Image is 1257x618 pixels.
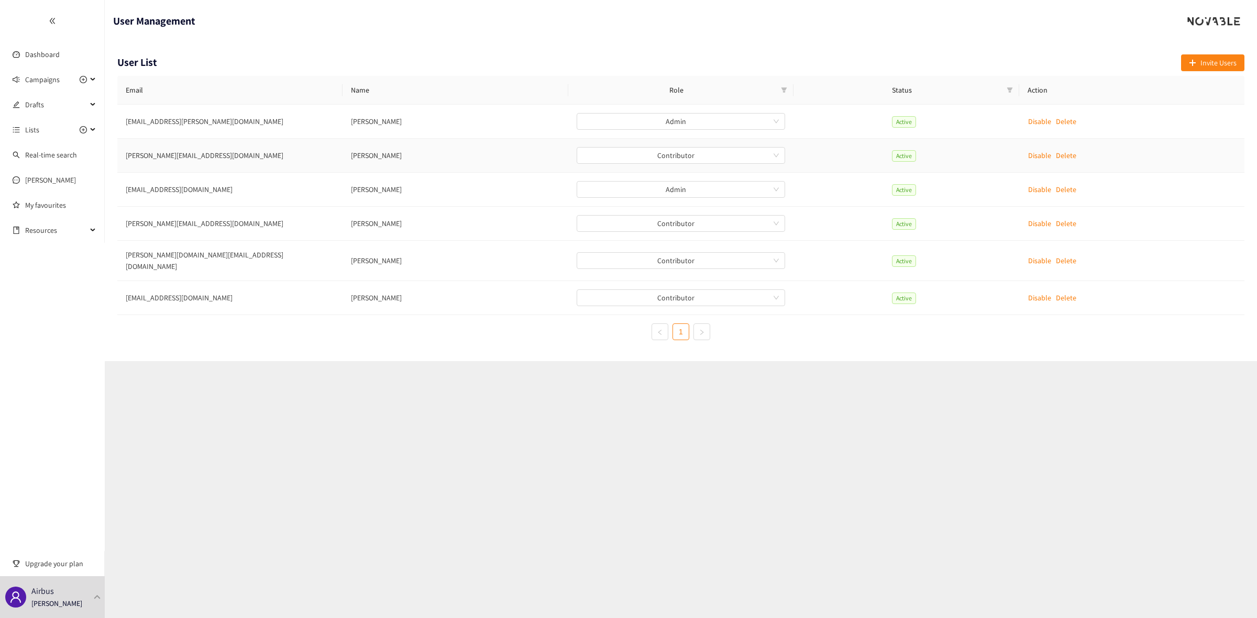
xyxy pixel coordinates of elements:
span: Admin [583,114,779,129]
td: [EMAIL_ADDRESS][PERSON_NAME][DOMAIN_NAME] [117,105,343,139]
span: Active [892,255,916,267]
td: Reena Solomon [343,281,568,315]
td: Manuel Savels [343,207,568,241]
p: Delete [1056,292,1076,304]
th: Email [117,76,343,105]
span: right [699,329,705,335]
button: right [693,323,710,340]
button: plusInvite Users [1181,54,1244,71]
span: unordered-list [13,126,20,133]
td: Johannes Stuhlberger [343,139,568,173]
span: Contributor [583,290,779,306]
span: Upgrade your plan [25,553,96,574]
td: Mowen Li [343,241,568,281]
th: Action [1019,76,1244,105]
li: Previous Page [652,323,668,340]
span: Active [892,218,916,230]
td: Julian Rascol [343,173,568,207]
span: plus-circle [80,126,87,133]
button: Delete [1056,113,1076,130]
p: Disable [1028,150,1051,161]
span: user [9,591,22,603]
p: Delete [1056,150,1076,161]
button: Disable [1028,289,1051,306]
a: Dashboard [25,50,60,59]
td: Jessy Drouillard [343,105,568,139]
iframe: Chat Widget [1205,568,1257,618]
span: double-left [49,17,56,25]
button: Disable [1028,252,1051,269]
span: filter [781,87,787,93]
span: filter [1007,87,1013,93]
p: Disable [1028,218,1051,229]
button: Disable [1028,215,1051,232]
span: Status [802,84,1002,96]
p: Disable [1028,255,1051,266]
span: Contributor [583,216,779,231]
a: 1 [673,324,689,340]
a: Real-time search [25,150,77,160]
span: Active [892,293,916,304]
span: Contributor [583,253,779,268]
span: trophy [13,560,20,567]
span: filter [779,82,789,98]
td: [PERSON_NAME][DOMAIN_NAME][EMAIL_ADDRESS][DOMAIN_NAME] [117,241,343,281]
p: Disable [1028,292,1051,304]
th: Name [343,76,568,105]
div: Widget de chat [1205,568,1257,618]
p: Delete [1056,184,1076,195]
span: Drafts [25,94,87,115]
h1: User List [117,54,157,71]
span: Invite Users [1200,57,1237,69]
span: Admin [583,182,779,197]
span: Active [892,184,916,196]
button: Disable [1028,147,1051,164]
a: My favourites [25,195,96,216]
p: Disable [1028,116,1051,127]
span: filter [1005,82,1015,98]
span: Lists [25,119,39,140]
button: Delete [1056,147,1076,164]
button: Disable [1028,181,1051,198]
a: [PERSON_NAME] [25,175,76,185]
span: Role [577,84,777,96]
span: plus [1189,59,1196,68]
p: Disable [1028,184,1051,195]
span: left [657,329,663,335]
span: Resources [25,220,87,241]
span: Contributor [583,148,779,163]
button: Disable [1028,113,1051,130]
p: [PERSON_NAME] [31,598,82,609]
p: Delete [1056,255,1076,266]
span: Active [892,116,916,128]
span: Campaigns [25,69,60,90]
li: 1 [672,323,689,340]
p: Airbus [31,585,54,598]
span: sound [13,76,20,83]
button: Delete [1056,215,1076,232]
span: plus-circle [80,76,87,83]
button: Delete [1056,289,1076,306]
p: Delete [1056,218,1076,229]
td: [PERSON_NAME][EMAIL_ADDRESS][DOMAIN_NAME] [117,139,343,173]
td: [PERSON_NAME][EMAIL_ADDRESS][DOMAIN_NAME] [117,207,343,241]
span: edit [13,101,20,108]
button: Delete [1056,181,1076,198]
p: Delete [1056,116,1076,127]
button: left [652,323,668,340]
td: [EMAIL_ADDRESS][DOMAIN_NAME] [117,173,343,207]
li: Next Page [693,323,710,340]
span: book [13,227,20,234]
td: [EMAIL_ADDRESS][DOMAIN_NAME] [117,281,343,315]
button: Delete [1056,252,1076,269]
span: Active [892,150,916,162]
